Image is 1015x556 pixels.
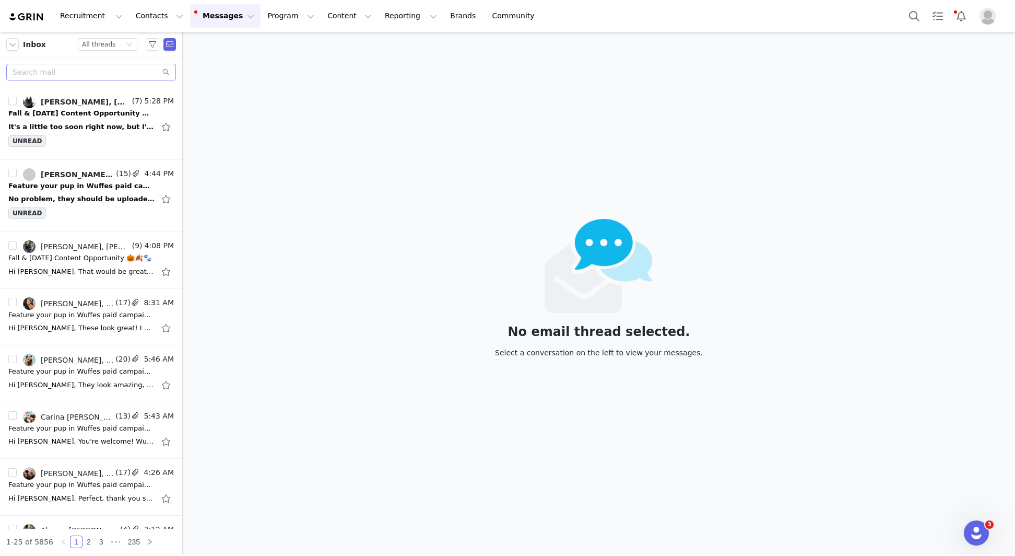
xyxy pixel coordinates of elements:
div: [PERSON_NAME], Nat & Zuzu [41,356,113,364]
div: Carina [PERSON_NAME] [41,413,113,421]
img: 20bb57ae-aa46-4352-97a8-ea4ce30c4771--s.jpg [23,411,36,423]
img: 5c823e96-6628-4d87-ba8d-5716e0f572ba.jpg [23,524,36,537]
button: Recruitment [54,4,129,28]
li: 1-25 of 5856 [6,536,53,548]
i: icon: search [162,68,170,76]
span: (20) [113,354,131,365]
img: cd65b073-205c-4bec-9e57-07726421a095.jpg [23,297,36,310]
i: icon: left [61,539,67,545]
button: Notifications [950,4,973,28]
div: Fall & Halloween Content Opportunity 🎃🍂🐾 [8,253,151,263]
span: (13) [113,411,131,422]
div: Hi Kalie, Perfect, thank you so much for confirming! Warmly, Carina [8,493,155,504]
div: No email thread selected. [495,326,703,338]
a: Tasks [926,4,949,28]
div: Feature your pup in Wuffes paid campaign 🐶 [8,423,155,434]
a: Carina [PERSON_NAME] [23,411,113,423]
img: placeholder-profile.jpg [979,8,996,25]
a: 235 [125,536,143,548]
li: 2 [82,536,95,548]
span: Inbox [23,39,46,50]
button: Profile [973,8,1007,25]
div: Alyssa, [PERSON_NAME] [41,526,118,535]
span: (4) [118,524,131,535]
a: Community [486,4,546,28]
img: grin logo [8,12,45,22]
img: 98746a94-1ab6-4e26-acac-bd3bdcb66212.jpg [23,354,36,366]
a: [PERSON_NAME], [PERSON_NAME] [23,467,113,480]
div: [PERSON_NAME], Kat [41,299,113,308]
a: [PERSON_NAME], [PERSON_NAME] [23,168,114,181]
li: Previous Page [57,536,70,548]
div: Hi Nat, They look amazing, thank you so much! Excited to see the reel as well! 😄 Carina [8,380,155,390]
img: 272b0f88-e264-4d97-b710-c1f71f90f522--s.jpg [23,96,36,108]
span: ••• [108,536,124,548]
span: 3 [985,520,994,529]
img: 4685f3e1-6d6c-4ee9-8b52-42aa50be22a7.jpg [23,240,36,253]
img: 0313e1c6-89ad-47b7-8495-9a90ace58f05.jpg [23,467,36,480]
iframe: Intercom live chat [964,520,989,546]
span: (17) [113,467,131,478]
div: Feature your pup in Wuffes paid campaign 🐶 [8,366,155,377]
div: Feature your pup in Wuffes paid campaign 🐶 [8,480,155,490]
input: Search mail [6,64,176,80]
div: Hi Kat, These look great! I was able to access everything. Thank you so much for sending them! 😊 ... [8,323,155,333]
div: [PERSON_NAME], [PERSON_NAME] [41,170,114,179]
img: emails-empty2x.png [545,219,653,313]
a: [PERSON_NAME], Kat [23,297,113,310]
a: 1 [70,536,82,548]
a: [PERSON_NAME], Nat & Zuzu [23,354,113,366]
a: [PERSON_NAME], [PERSON_NAME] [23,240,130,253]
a: Brands [444,4,485,28]
a: 2 [83,536,95,548]
a: Alyssa, [PERSON_NAME] [23,524,118,537]
div: Hi Carrie, You're welcome! Wuffes' Meta partner ID number is 223900708639879. Thanks, Carina [8,436,155,447]
div: No problem, they should be uploaded now! Sent from my iPhone On Sep 30, 2025, at 8:17 AM, Carina ... [8,194,155,204]
div: Select a conversation on the left to view your messages. [495,347,703,358]
div: It's a little too soon right now, but I'm planning on going to Hope Valley on Wednesday to find s... [8,122,155,132]
a: [PERSON_NAME], [PERSON_NAME] [23,96,130,108]
div: All threads [82,39,115,50]
li: Next 3 Pages [108,536,124,548]
i: icon: right [147,539,153,545]
li: 1 [70,536,82,548]
button: Search [903,4,926,28]
li: Next Page [144,536,156,548]
button: Content [321,4,378,28]
span: (15) [114,168,131,179]
span: UNREAD [8,207,46,219]
div: Hi Lauren, That would be great, thank you! 😊 As for the payment, we'll ask you to request it thro... [8,267,155,277]
a: 3 [96,536,107,548]
button: Messages [190,4,261,28]
span: UNREAD [8,135,46,147]
div: Feature your pup in Wuffes paid campaign 🐶 [8,310,155,320]
i: icon: down [126,41,133,49]
div: [PERSON_NAME], [PERSON_NAME] [41,242,130,251]
button: Contacts [129,4,190,28]
div: Feature your pup in Wuffes paid campaign 🐶 [8,181,155,191]
button: Reporting [379,4,443,28]
span: Send Email [163,38,176,51]
div: [PERSON_NAME], [PERSON_NAME] [41,469,113,478]
li: 235 [124,536,144,548]
li: 3 [95,536,108,548]
span: (17) [113,297,131,308]
div: [PERSON_NAME], [PERSON_NAME] [41,98,130,106]
button: Program [261,4,321,28]
div: Fall & Halloween Content Opportunity 🎃🍂🐾 [8,108,155,119]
